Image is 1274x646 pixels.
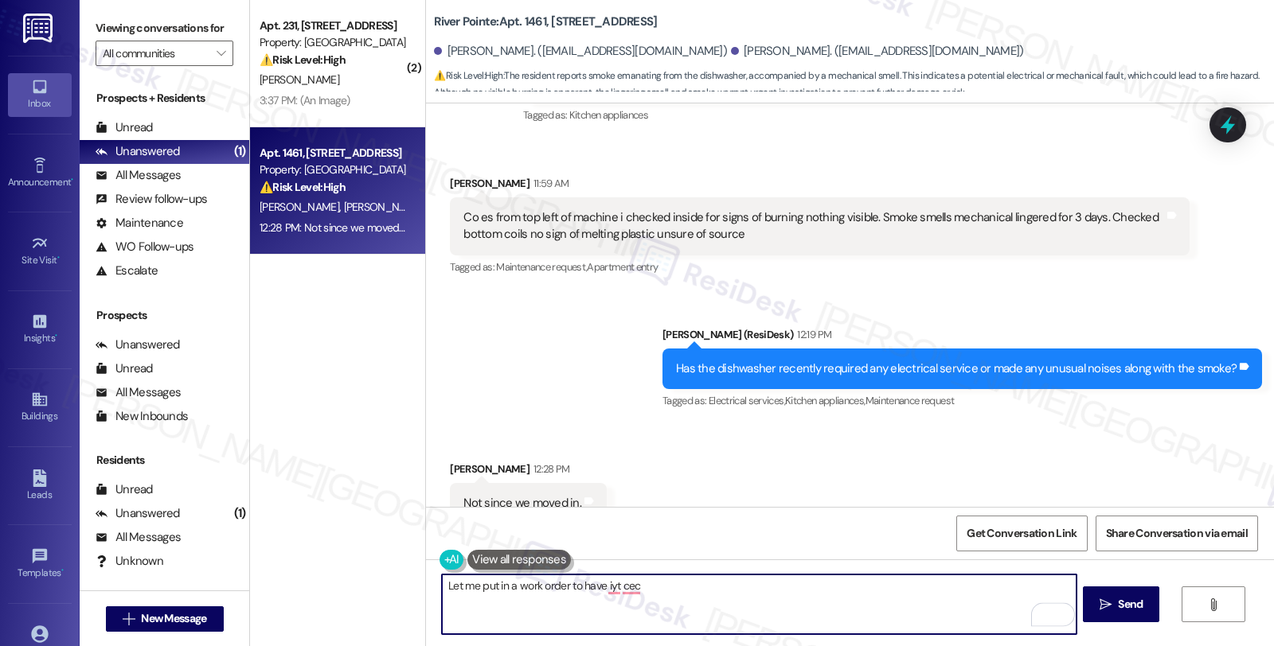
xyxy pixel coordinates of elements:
span: • [55,330,57,341]
div: Has the dishwasher recently required any electrical service or made any unusual noises along with... [676,360,1237,377]
div: All Messages [96,384,181,401]
div: Apt. 1461, [STREET_ADDRESS] [260,145,407,161]
i:  [123,613,135,625]
span: Maintenance request [866,394,955,407]
input: All communities [103,41,208,66]
div: 12:28 PM: Not since we moved in. [260,220,412,235]
div: Property: [GEOGRAPHIC_DATA] [260,34,407,51]
span: Maintenance request , [496,260,587,274]
div: Unread [96,119,153,136]
span: Get Conversation Link [967,525,1077,542]
div: (1) [230,139,250,164]
div: Not since we moved in. [463,495,581,512]
strong: ⚠️ Risk Level: High [260,53,346,67]
span: • [61,565,64,576]
button: New Message [106,606,224,632]
div: Prospects [80,307,249,324]
div: [PERSON_NAME] [450,175,1189,197]
span: Kitchen appliances [569,108,648,122]
div: 11:59 AM [530,175,569,192]
label: Viewing conversations for [96,16,233,41]
div: [PERSON_NAME] (ResiDesk) [662,326,1262,348]
div: Tagged as: [523,103,1262,126]
div: 12:19 PM [793,326,831,343]
div: (1) [230,501,250,526]
i:  [1207,598,1219,611]
div: Unanswered [96,143,180,160]
div: Property: [GEOGRAPHIC_DATA] [260,161,407,178]
span: New Message [141,610,206,627]
i:  [1100,598,1112,611]
span: : The resident reports smoke emanating from the dishwasher, accompanied by a mechanical smell. Th... [434,68,1274,102]
div: 3:37 PM: (An Image) [260,93,350,107]
div: All Messages [96,167,181,184]
strong: ⚠️ Risk Level: High [260,180,346,194]
div: [PERSON_NAME]. ([EMAIL_ADDRESS][DOMAIN_NAME]) [434,43,727,60]
a: Buildings [8,386,72,429]
div: New Inbounds [96,408,188,425]
button: Get Conversation Link [956,516,1087,551]
i:  [217,47,225,60]
a: Site Visit • [8,230,72,273]
b: River Pointe: Apt. 1461, [STREET_ADDRESS] [434,14,657,30]
div: 12:28 PM [530,461,570,477]
div: Tagged as: [450,255,1189,278]
span: [PERSON_NAME] [260,72,339,87]
div: Co es from top left of machine i checked inside for signs of burning nothing visible. Smoke smell... [463,209,1163,243]
div: All Messages [96,529,181,546]
div: WO Follow-ups [96,239,193,255]
div: Tagged as: [662,389,1262,412]
span: • [71,174,73,185]
a: Inbox [8,73,72,116]
button: Send [1083,586,1160,622]
a: Insights • [8,308,72,351]
div: Unread [96,481,153,498]
div: Unanswered [96,505,180,522]
textarea: To enrich screen reader interactions, please activate Accessibility in Grammarly extension settings [442,574,1076,634]
div: Unknown [96,553,163,570]
div: Residents [80,452,249,469]
span: Kitchen appliances , [785,394,866,407]
strong: ⚠️ Risk Level: High [434,69,502,82]
div: Review follow-ups [96,191,207,208]
button: Share Conversation via email [1096,516,1258,551]
a: Templates • [8,543,72,586]
div: Apt. 231, [STREET_ADDRESS] [260,18,407,34]
div: Unanswered [96,337,180,353]
div: Prospects + Residents [80,90,249,107]
div: [PERSON_NAME] [450,461,607,483]
a: Leads [8,465,72,508]
span: [PERSON_NAME] [260,200,344,214]
span: Share Conversation via email [1106,525,1248,542]
span: [PERSON_NAME] [344,200,424,214]
div: [PERSON_NAME]. ([EMAIL_ADDRESS][DOMAIN_NAME]) [731,43,1024,60]
span: Apartment entry [587,260,658,274]
div: Escalate [96,263,158,279]
span: Electrical services , [709,394,785,407]
img: ResiDesk Logo [23,14,56,43]
div: Unread [96,360,153,377]
span: Send [1118,596,1143,613]
div: Maintenance [96,215,183,232]
span: • [57,252,60,263]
